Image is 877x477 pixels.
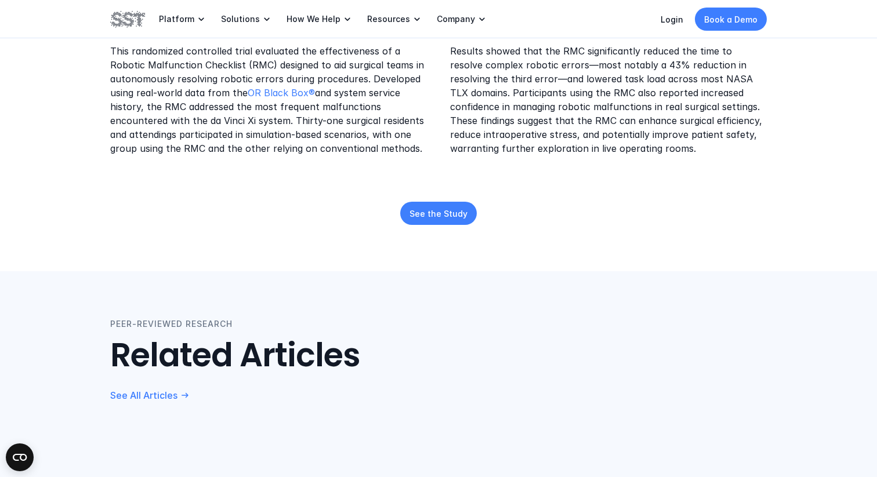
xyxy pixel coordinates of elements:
p: How We Help [287,14,340,24]
p: See the Study [409,207,468,220]
h2: Related Articles [110,337,767,376]
p: Solutions [221,14,260,24]
p: Book a Demo [704,13,758,26]
p: This randomized controlled trial evaluated the effectiveness of a Robotic Malfunction Checklist (... [110,44,427,155]
a: Book a Demo [695,8,767,31]
p: See All Articles [110,389,177,402]
a: See the Study [400,202,477,225]
button: Open CMP widget [6,443,34,471]
a: See All Articles [110,389,190,402]
a: OR Black Box® [248,87,315,99]
p: Results showed that the RMC significantly reduced the time to resolve complex robotic errors—most... [450,44,767,155]
a: Login [661,14,683,24]
p: Resources [367,14,410,24]
p: Platform [159,14,194,24]
p: Peer-reviewed Research [110,318,233,330]
img: SST logo [110,9,145,29]
p: Company [437,14,475,24]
